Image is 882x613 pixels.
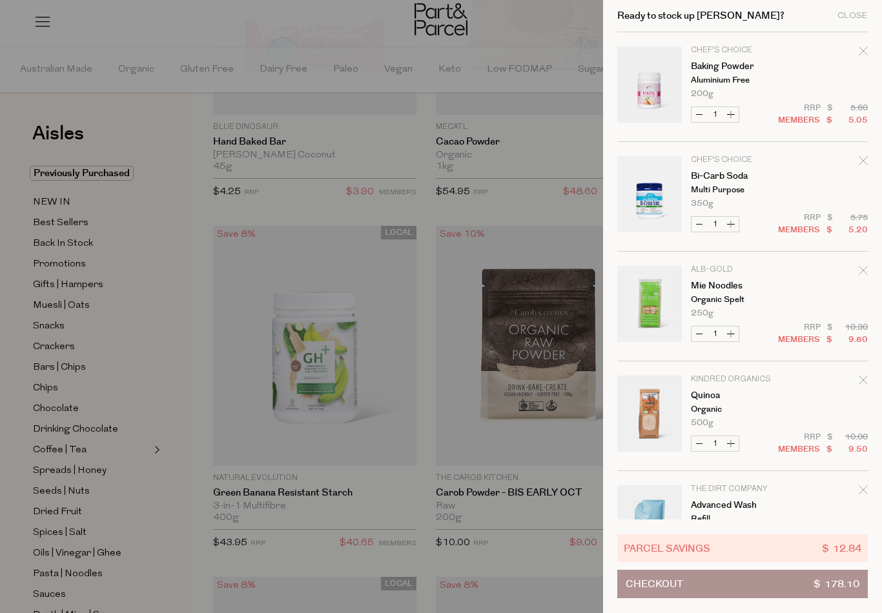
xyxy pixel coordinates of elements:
[814,570,859,598] span: $ 178.10
[691,391,791,400] a: Quinoa
[691,46,791,54] p: Chef's Choice
[707,327,723,341] input: QTY Mie Noodles
[691,296,791,304] p: Organic Spelt
[624,541,710,556] span: Parcel Savings
[691,199,713,208] span: 350g
[691,172,791,181] a: Bi-Carb Soda
[691,62,791,71] a: Baking Powder
[707,217,723,232] input: QTY Bi-Carb Soda
[617,11,785,21] h2: Ready to stock up [PERSON_NAME]?
[707,107,723,122] input: QTY Baking Powder
[859,154,868,172] div: Remove Bi-Carb Soda
[691,76,791,85] p: Aluminium Free
[691,485,791,493] p: The Dirt Company
[691,501,791,510] a: Advanced Wash
[691,419,713,427] span: 500g
[691,515,791,523] p: Refill
[691,266,791,274] p: Alb-Gold
[691,309,713,317] span: 250g
[626,570,683,598] span: Checkout
[859,374,868,391] div: Remove Quinoa
[837,12,868,20] div: Close
[691,186,791,194] p: Multi Purpose
[859,483,868,501] div: Remove Advanced Wash
[691,156,791,164] p: Chef's Choice
[859,264,868,281] div: Remove Mie Noodles
[691,90,713,98] span: 200g
[617,570,868,598] button: Checkout$ 178.10
[691,376,791,383] p: Kindred Organics
[859,45,868,62] div: Remove Baking Powder
[691,405,791,414] p: Organic
[707,436,723,451] input: QTY Quinoa
[691,281,791,290] a: Mie Noodles
[822,541,861,556] span: $ 12.84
